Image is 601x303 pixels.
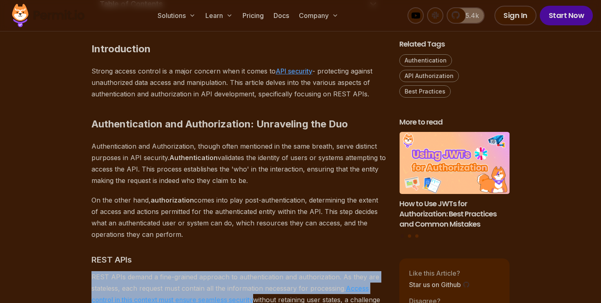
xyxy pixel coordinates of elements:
button: Learn [202,7,236,24]
div: Posts [399,132,510,239]
img: Permit logo [8,2,88,29]
a: API security [276,67,312,75]
a: Star us on Github [409,280,470,290]
button: Solutions [154,7,199,24]
h2: Related Tags [399,39,510,49]
a: Pricing [239,7,267,24]
button: Company [296,7,342,24]
a: Sign In [494,6,536,25]
button: Go to slide 1 [401,234,404,238]
strong: authorization [151,196,194,204]
p: Strong access control is a major concern when it comes to - protecting against unauthorized data ... [91,65,386,100]
a: Authentication [399,54,452,67]
p: On the other hand, comes into play post-authentication, determining the extent of access and acti... [91,194,386,240]
span: 5.4k [461,11,479,20]
strong: Introduction [91,43,151,55]
p: Authentication and Authorization, though often mentioned in the same breath, serve distinct purpo... [91,140,386,186]
a: Best Practices [399,85,451,98]
button: Go to slide 3 [415,234,418,238]
p: Like this Article? [409,268,470,278]
strong: Authentication and Authorization: Unraveling the Duo [91,118,348,130]
img: How to Use JWTs for Authorization: Best Practices and Common Mistakes [399,132,510,194]
a: 5.4k [447,7,485,24]
li: 1 of 3 [399,132,510,229]
a: API Authorization [399,70,459,82]
a: Docs [270,7,292,24]
h3: How to Use JWTs for Authorization: Best Practices and Common Mistakes [399,199,510,229]
button: Go to slide 2 [408,234,411,238]
strong: Authentication [169,154,218,162]
h2: More to read [399,117,510,127]
a: How to Use JWTs for Authorization: Best Practices and Common MistakesHow to Use JWTs for Authoriz... [399,132,510,229]
h3: REST APIs [91,253,386,266]
a: Start Now [540,6,593,25]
